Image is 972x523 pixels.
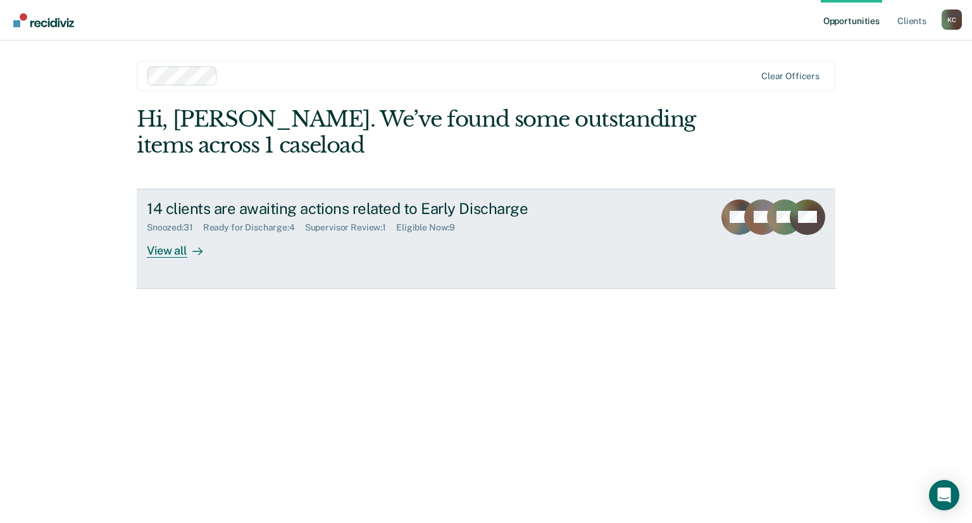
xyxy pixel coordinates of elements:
div: Clear officers [761,71,819,82]
div: 14 clients are awaiting actions related to Early Discharge [147,199,591,218]
div: Hi, [PERSON_NAME]. We’ve found some outstanding items across 1 caseload [137,106,695,158]
div: Supervisor Review : 1 [305,222,396,233]
div: View all [147,233,218,258]
div: K C [942,9,962,30]
div: Open Intercom Messenger [929,480,959,510]
div: Snoozed : 31 [147,222,203,233]
div: Ready for Discharge : 4 [203,222,305,233]
a: 14 clients are awaiting actions related to Early DischargeSnoozed:31Ready for Discharge:4Supervis... [137,189,835,289]
img: Recidiviz [13,13,74,27]
div: Eligible Now : 9 [396,222,465,233]
button: Profile dropdown button [942,9,962,30]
